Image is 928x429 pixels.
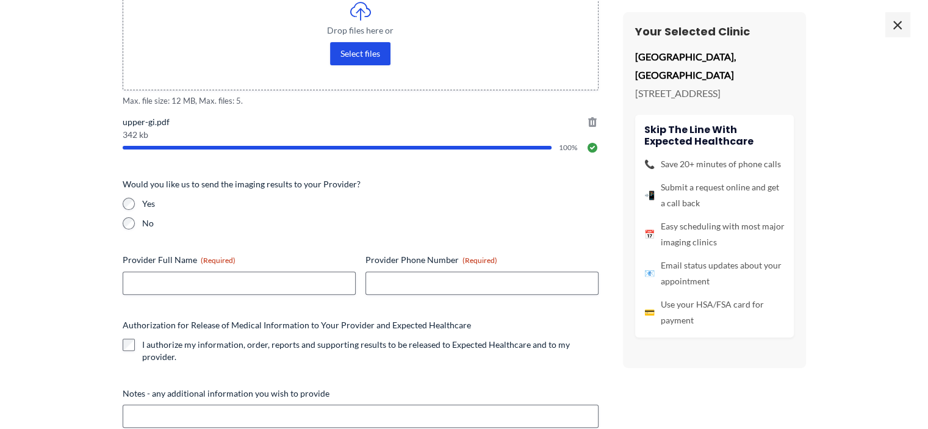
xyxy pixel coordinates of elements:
span: upper-gi.pdf [123,116,599,128]
label: Notes - any additional information you wish to provide [123,388,599,400]
p: [GEOGRAPHIC_DATA], [GEOGRAPHIC_DATA] [635,48,794,84]
li: Use your HSA/FSA card for payment [644,297,785,328]
li: Email status updates about your appointment [644,258,785,289]
span: 📞 [644,156,655,172]
legend: Would you like us to send the imaging results to your Provider? [123,178,361,190]
label: Provider Phone Number [365,254,599,266]
label: Provider Full Name [123,254,356,266]
span: 342 kb [123,131,599,139]
label: I authorize my information, order, reports and supporting results to be released to Expected Heal... [142,339,599,363]
span: 💳 [644,305,655,320]
li: Save 20+ minutes of phone calls [644,156,785,172]
span: 📧 [644,265,655,281]
span: Drop files here or [148,26,574,35]
p: [STREET_ADDRESS] [635,84,794,103]
h3: Your Selected Clinic [635,24,794,38]
li: Submit a request online and get a call back [644,179,785,211]
label: Yes [142,198,599,210]
h4: Skip the line with Expected Healthcare [644,124,785,147]
span: Max. file size: 12 MB, Max. files: 5. [123,95,599,107]
button: select files, imaging order or prescription(required) [330,42,390,65]
span: 📅 [644,226,655,242]
span: × [885,12,910,37]
span: 📲 [644,187,655,203]
span: (Required) [201,256,236,265]
span: (Required) [462,256,497,265]
legend: Authorization for Release of Medical Information to Your Provider and Expected Healthcare [123,319,471,331]
li: Easy scheduling with most major imaging clinics [644,218,785,250]
span: 100% [559,144,579,151]
label: No [142,217,599,229]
